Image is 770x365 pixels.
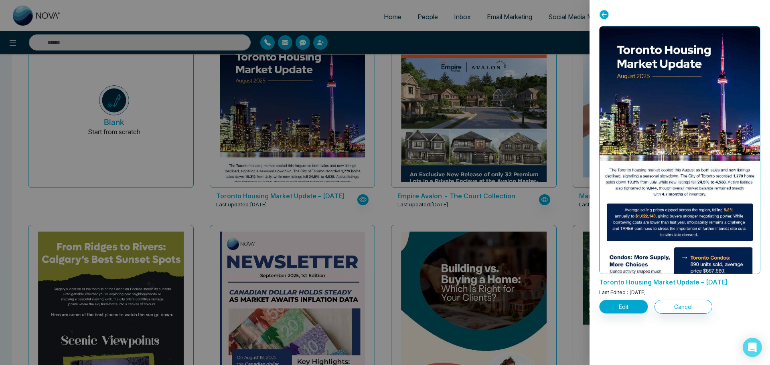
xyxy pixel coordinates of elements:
button: Cancel [654,300,712,314]
div: Open Intercom Messenger [743,338,762,357]
p: Toronto Housing Market Update – August 2025 [599,274,760,287]
span: Last Edited : [DATE] [599,289,646,295]
button: Edit [599,300,648,314]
